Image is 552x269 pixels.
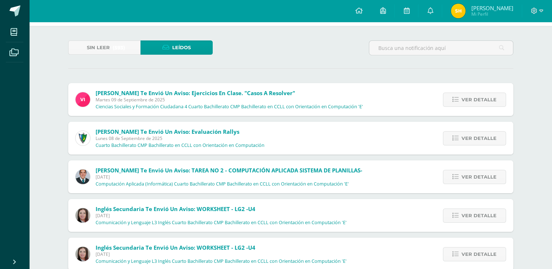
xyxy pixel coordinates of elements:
[140,40,213,55] a: Leídos
[462,170,497,184] span: Ver detalle
[96,89,295,97] span: [PERSON_NAME] te envió un aviso: Ejercicios en Clase. "Casos a resolver"
[113,41,125,54] span: (593)
[369,41,513,55] input: Busca una notificación aquí
[471,4,513,12] span: [PERSON_NAME]
[96,244,255,251] span: Inglés Secundaria te envió un aviso: WORKSHEET - LG2 -U4
[96,167,362,174] span: [PERSON_NAME] te envió un aviso: TAREA NO 2 - COMPUTACIÓN APLICADA SISTEMA DE PLANILLAS-
[96,128,239,135] span: [PERSON_NAME] te envió un aviso: Evaluación Rallys
[96,174,362,180] span: [DATE]
[96,220,347,226] p: Comunicación y Lenguaje L3 Inglés Cuarto Bachillerato CMP Bachillerato en CCLL con Orientación en...
[76,169,90,184] img: 2306758994b507d40baaa54be1d4aa7e.png
[76,92,90,107] img: bd6d0aa147d20350c4821b7c643124fa.png
[471,11,513,17] span: Mi Perfil
[96,251,347,257] span: [DATE]
[462,247,497,261] span: Ver detalle
[68,40,140,55] a: Sin leer(593)
[76,131,90,145] img: 9f174a157161b4ddbe12118a61fed988.png
[96,205,255,213] span: Inglés Secundaria te envió un aviso: WORKSHEET - LG2 -U4
[462,132,497,145] span: Ver detalle
[172,41,191,54] span: Leídos
[87,41,110,54] span: Sin leer
[96,97,363,103] span: Martes 09 de Septiembre de 2025
[96,143,265,148] p: Cuarto Bachillerato CMP Bachillerato en CCLL con Orientación en Computación
[96,181,349,187] p: Computación Aplicada (Informática) Cuarto Bachillerato CMP Bachillerato en CCLL con Orientación e...
[76,247,90,261] img: 8af0450cf43d44e38c4a1497329761f3.png
[96,135,265,141] span: Lunes 08 de Septiembre de 2025
[462,93,497,106] span: Ver detalle
[96,213,347,219] span: [DATE]
[96,104,363,110] p: Ciencias Sociales y Formación Ciudadana 4 Cuarto Bachillerato CMP Bachillerato en CCLL con Orient...
[76,208,90,223] img: 8af0450cf43d44e38c4a1497329761f3.png
[451,4,466,18] img: a2e08534bc48d0f19886b4cebc1aa8ba.png
[462,209,497,222] span: Ver detalle
[96,258,347,264] p: Comunicación y Lenguaje L3 Inglés Cuarto Bachillerato CMP Bachillerato en CCLL con Orientación en...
